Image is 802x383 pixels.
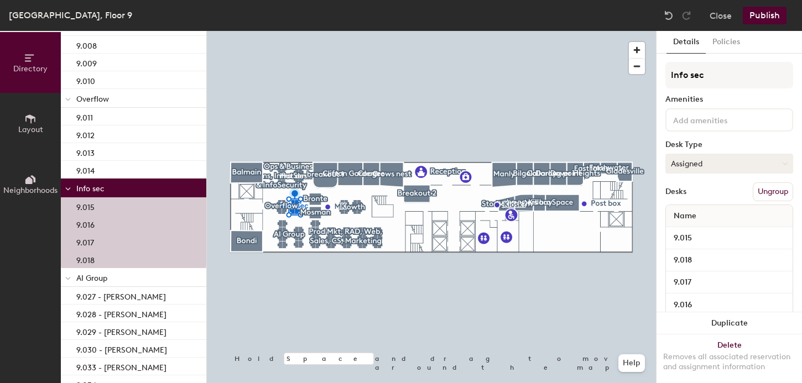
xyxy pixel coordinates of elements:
div: Desks [665,187,686,196]
div: Desk Type [665,140,793,149]
button: DeleteRemoves all associated reservation and assignment information [657,334,802,383]
p: 9.008 [76,38,97,51]
div: Removes all associated reservation and assignment information [663,352,795,372]
p: 9.027 - [PERSON_NAME] [76,289,166,302]
span: Overflow [76,95,109,104]
button: Ungroup [753,182,793,201]
p: 9.013 [76,145,95,158]
p: 9.018 [76,253,95,265]
div: Amenities [665,95,793,104]
p: 9.030 - [PERSON_NAME] [76,342,167,355]
span: AI Group [76,274,107,283]
img: Redo [681,10,692,21]
button: Close [710,7,732,24]
img: Undo [663,10,674,21]
button: Policies [706,31,747,54]
p: 9.029 - [PERSON_NAME] [76,324,166,337]
p: 9.011 [76,110,93,123]
div: [GEOGRAPHIC_DATA], Floor 9 [9,8,132,22]
span: Name [668,206,702,226]
p: 9.014 [76,163,95,176]
p: 9.017 [76,235,94,248]
input: Add amenities [671,113,770,126]
input: Unnamed desk [668,253,790,268]
button: Assigned [665,154,793,174]
p: 9.009 [76,56,97,69]
input: Unnamed desk [668,230,790,246]
p: 9.015 [76,200,95,212]
span: Neighborhoods [3,186,58,195]
span: Layout [18,125,43,134]
input: Unnamed desk [668,275,790,290]
span: Directory [13,64,48,74]
p: 9.016 [76,217,95,230]
button: Duplicate [657,312,802,334]
p: 9.033 - [PERSON_NAME] [76,360,166,372]
p: 9.010 [76,74,95,86]
span: Info sec [76,184,105,193]
p: 9.012 [76,128,95,140]
input: Unnamed desk [668,297,790,312]
p: 9.028 - [PERSON_NAME] [76,307,166,319]
button: Publish [743,7,787,24]
button: Details [666,31,706,54]
button: Help [618,354,645,372]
